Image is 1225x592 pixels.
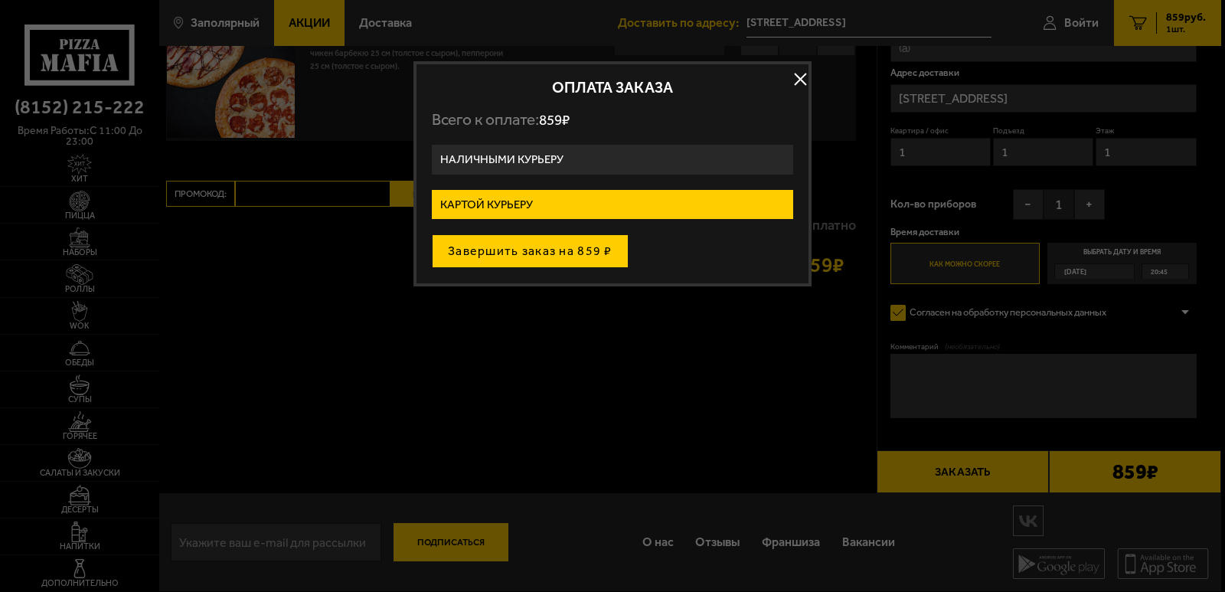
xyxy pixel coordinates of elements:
[539,111,570,129] span: 859 ₽
[432,80,793,95] h2: Оплата заказа
[432,110,793,129] p: Всего к оплате:
[432,145,793,175] label: Наличными курьеру
[432,234,629,268] button: Завершить заказ на 859 ₽
[432,190,793,220] label: Картой курьеру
